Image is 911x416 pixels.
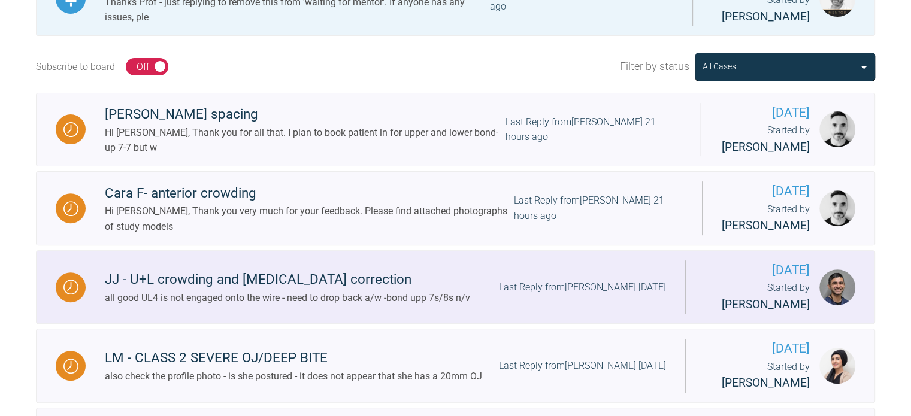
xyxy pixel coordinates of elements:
[506,114,681,145] div: Last Reply from [PERSON_NAME] 21 hours ago
[620,58,689,75] span: Filter by status
[705,260,810,280] span: [DATE]
[105,369,482,384] div: also check the profile photo - is she postured - it does not appear that she has a 20mm OJ
[705,339,810,359] span: [DATE]
[705,359,810,393] div: Started by
[722,181,810,201] span: [DATE]
[722,218,810,232] span: [PERSON_NAME]
[722,297,810,311] span: [PERSON_NAME]
[137,59,149,75] div: Off
[105,269,470,290] div: JJ - U+L crowding and [MEDICAL_DATA] correction
[105,290,470,306] div: all good UL4 is not engaged onto the wire - need to drop back a/w -bond upp 7s/8s n/v
[63,201,78,216] img: Waiting
[63,122,78,137] img: Waiting
[719,123,810,156] div: Started by
[105,204,514,234] div: Hi [PERSON_NAME], Thank you very much for your feedback. Please find attached photographs of stud...
[722,202,810,235] div: Started by
[36,93,875,167] a: Waiting[PERSON_NAME] spacingHi [PERSON_NAME], Thank you for all that. I plan to book patient in f...
[499,358,666,374] div: Last Reply from [PERSON_NAME] [DATE]
[722,10,810,23] span: [PERSON_NAME]
[499,280,666,295] div: Last Reply from [PERSON_NAME] [DATE]
[514,193,683,223] div: Last Reply from [PERSON_NAME] 21 hours ago
[105,125,506,156] div: Hi [PERSON_NAME], Thank you for all that. I plan to book patient in for upper and lower bond-up 7...
[819,190,855,226] img: Derek Lombard
[105,104,506,125] div: [PERSON_NAME] spacing
[36,171,875,245] a: WaitingCara F- anterior crowdingHi [PERSON_NAME], Thank you very much for your feedback. Please f...
[819,111,855,147] img: Derek Lombard
[719,103,810,123] span: [DATE]
[63,359,78,374] img: Waiting
[703,60,736,73] div: All Cases
[105,183,514,204] div: Cara F- anterior crowding
[722,376,810,390] span: [PERSON_NAME]
[36,329,875,403] a: WaitingLM - CLASS 2 SEVERE OJ/DEEP BITEalso check the profile photo - is she postured - it does n...
[819,269,855,305] img: Adam Moosa
[63,280,78,294] img: Waiting
[36,59,115,75] div: Subscribe to board
[722,140,810,154] span: [PERSON_NAME]
[36,250,875,324] a: WaitingJJ - U+L crowding and [MEDICAL_DATA] correctionall good UL4 is not engaged onto the wire -...
[819,348,855,384] img: Attiya Ahmed
[705,280,810,314] div: Started by
[105,347,482,369] div: LM - CLASS 2 SEVERE OJ/DEEP BITE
